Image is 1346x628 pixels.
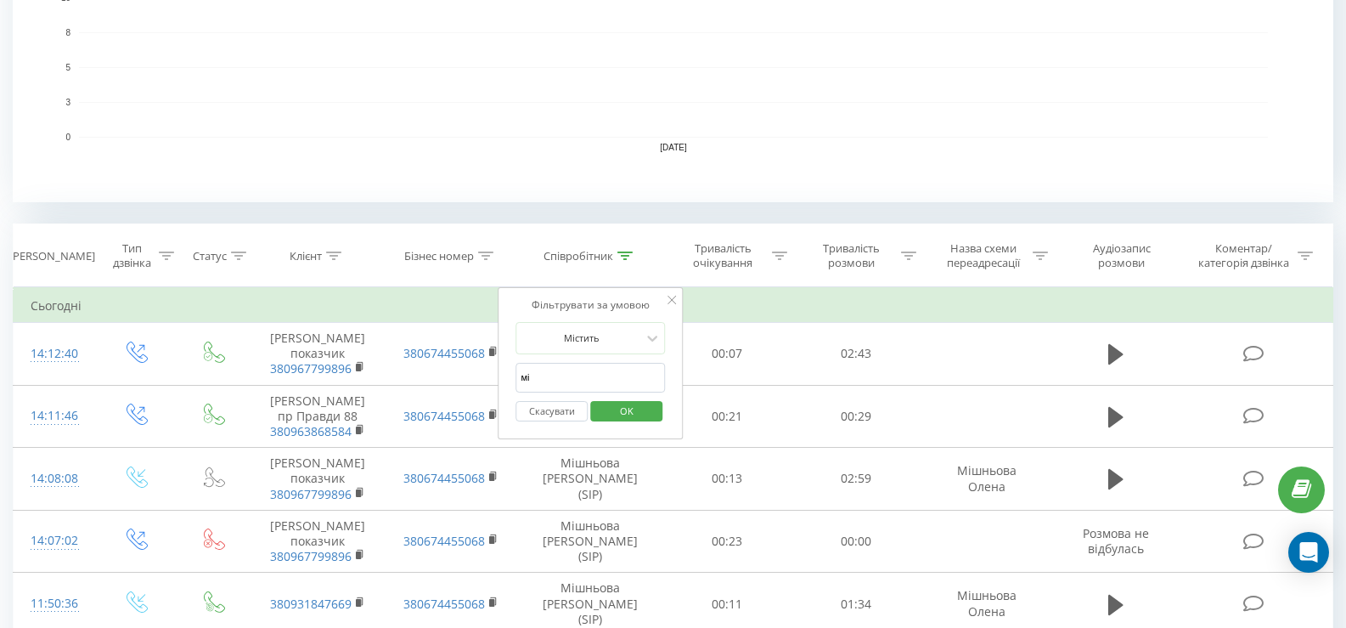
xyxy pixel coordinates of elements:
[403,470,485,486] a: 380674455068
[1083,525,1149,557] span: Розмова не відбулась
[920,448,1054,511] td: Мішньова Олена
[31,462,79,495] div: 14:08:08
[662,510,791,573] td: 00:23
[660,143,687,152] text: [DATE]
[543,249,613,263] div: Співробітник
[270,423,352,439] a: 380963868584
[65,63,70,72] text: 5
[518,448,662,511] td: Мішньова [PERSON_NAME] (SIP)
[31,399,79,433] div: 14:11:46
[1069,241,1174,270] div: Аудіозапис розмови
[791,448,921,511] td: 02:59
[31,587,79,620] div: 11:50:36
[1194,241,1293,270] div: Коментар/категорія дзвінка
[403,596,485,612] a: 380674455068
[31,524,79,557] div: 14:07:02
[662,448,791,511] td: 00:13
[515,297,665,314] div: Фільтрувати за умовою
[14,289,1333,323] td: Сьогодні
[938,241,1028,270] div: Назва схеми переадресації
[518,510,662,573] td: Мішньова [PERSON_NAME] (SIP)
[65,133,70,142] text: 0
[290,249,322,263] div: Клієнт
[270,486,352,502] a: 380967799896
[603,398,650,424] span: OK
[403,408,485,424] a: 380674455068
[590,401,662,422] button: OK
[65,28,70,37] text: 8
[662,323,791,386] td: 00:07
[403,345,485,361] a: 380674455068
[251,448,385,511] td: [PERSON_NAME] показчик
[807,241,897,270] div: Тривалість розмови
[791,510,921,573] td: 00:00
[515,401,588,422] button: Скасувати
[678,241,768,270] div: Тривалість очікування
[270,596,352,612] a: 380931847669
[270,548,352,564] a: 380967799896
[31,337,79,371] div: 14:12:40
[403,533,485,549] a: 380674455068
[251,323,385,386] td: [PERSON_NAME] показчик
[251,510,385,573] td: [PERSON_NAME] показчик
[193,249,227,263] div: Статус
[251,385,385,448] td: [PERSON_NAME] пр Правди 88
[404,249,474,263] div: Бізнес номер
[110,241,154,270] div: Тип дзвінка
[662,385,791,448] td: 00:21
[791,385,921,448] td: 00:29
[65,98,70,107] text: 3
[9,249,95,263] div: [PERSON_NAME]
[515,363,665,393] input: Введіть значення
[791,323,921,386] td: 02:43
[270,360,352,376] a: 380967799896
[1288,532,1329,573] div: Open Intercom Messenger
